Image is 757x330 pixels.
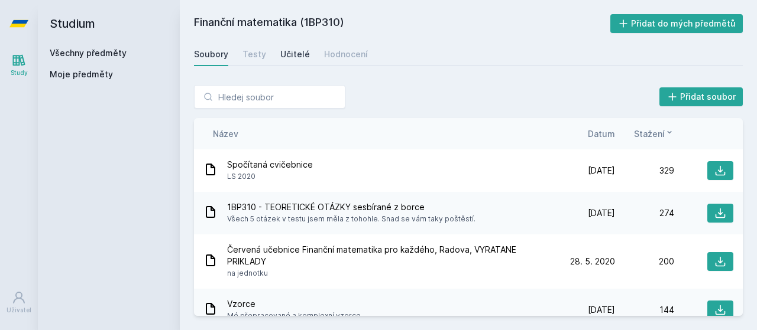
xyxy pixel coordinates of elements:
div: 200 [615,256,674,267]
span: Moje předměty [50,68,113,80]
div: 144 [615,304,674,316]
a: Všechny předměty [50,48,127,58]
a: Uživatel [2,285,35,321]
span: Stažení [634,128,665,140]
div: Soubory [194,48,228,60]
span: Všech 5 otázek v testu jsem měla z tohohle. Snad se vám taky poštěstí. [227,213,475,225]
span: [DATE] [588,304,615,316]
a: Soubory [194,43,228,66]
div: Testy [242,48,266,60]
span: 28. 5. 2020 [570,256,615,267]
div: Uživatel [7,306,31,315]
span: 1BP310 - TEORETICKÉ OTÁZKY sesbírané z borce [227,201,475,213]
span: Vzorce [227,298,363,310]
a: Testy [242,43,266,66]
button: Stažení [634,128,674,140]
button: Datum [588,128,615,140]
button: Přidat soubor [659,87,743,106]
a: Učitelé [280,43,310,66]
span: [DATE] [588,165,615,177]
input: Hledej soubor [194,85,345,109]
a: Study [2,47,35,83]
span: [DATE] [588,207,615,219]
div: 274 [615,207,674,219]
span: Mé přepracované a komplexní vzorce. [227,310,363,322]
span: LS 2020 [227,171,313,182]
button: Přidat do mých předmětů [610,14,743,33]
span: na jednotku [227,267,551,279]
div: 329 [615,165,674,177]
span: Spočítaná cvičebnice [227,159,313,171]
h2: Finanční matematika (1BP310) [194,14,610,33]
div: Učitelé [280,48,310,60]
button: Název [213,128,238,140]
span: Červená učebnice Finanční matematika pro každého, Radova, VYRATANE PRIKLADY [227,244,551,267]
div: Study [11,68,28,77]
div: Hodnocení [324,48,368,60]
a: Hodnocení [324,43,368,66]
